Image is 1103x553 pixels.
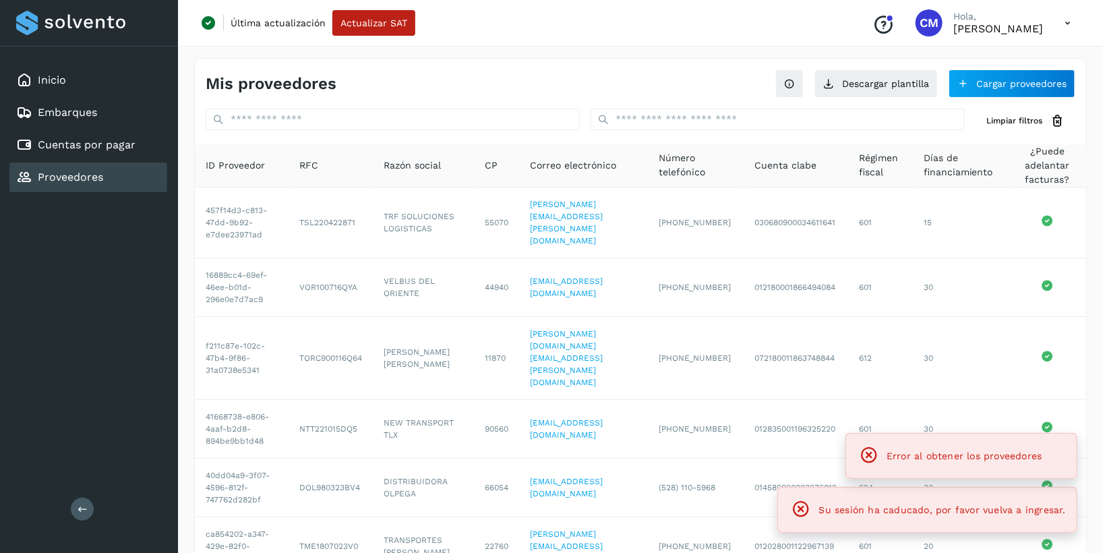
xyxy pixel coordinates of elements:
td: 15 [913,187,1009,258]
div: Inicio [9,65,167,95]
div: Embarques [9,98,167,127]
td: 90560 [474,400,519,459]
span: ¿Puede adelantar facturas? [1019,144,1075,187]
span: [PHONE_NUMBER] [659,353,732,363]
td: 11870 [474,317,519,400]
td: 457f14d3-c813-47dd-9b92-e7dee23971ad [195,187,289,258]
td: 612 [849,317,913,400]
td: 30 [913,400,1009,459]
td: DISTRIBUIDORA OLPEGA [373,459,474,517]
span: (528) 110-5968 [659,483,716,492]
td: 41668738-e806-4aaf-b2d8-894be9bb1d48 [195,400,289,459]
td: 30 [913,317,1009,400]
span: Días de financiamiento [924,151,998,179]
span: Cuenta clabe [755,158,817,173]
p: Cynthia Mendoza [953,22,1043,35]
span: Error al obtener los proveedores [887,450,1042,461]
span: CP [485,158,498,173]
p: Hola, [953,11,1043,22]
a: Inicio [38,74,66,86]
button: Limpiar filtros [976,109,1075,134]
td: 40dd04a9-3f07-4596-812f-747762d282bf [195,459,289,517]
a: Embarques [38,106,97,119]
td: 66054 [474,459,519,517]
td: 030680900034611641 [744,187,849,258]
a: [EMAIL_ADDRESS][DOMAIN_NAME] [530,418,603,440]
span: [PHONE_NUMBER] [659,542,732,551]
a: Cuentas por pagar [38,138,136,151]
a: [PERSON_NAME][EMAIL_ADDRESS][PERSON_NAME][DOMAIN_NAME] [530,200,603,245]
td: 012180001866494084 [744,258,849,317]
td: NEW TRANSPORT TLX [373,400,474,459]
a: [EMAIL_ADDRESS][DOMAIN_NAME] [530,276,603,298]
span: Correo electrónico [530,158,616,173]
td: 44940 [474,258,519,317]
span: Régimen fiscal [860,151,902,179]
a: [EMAIL_ADDRESS][DOMAIN_NAME] [530,477,603,498]
td: TRF SOLUCIONES LOGISTICAS [373,187,474,258]
td: 014580920003276812 [744,459,849,517]
div: Proveedores [9,163,167,192]
td: 012835001196325220 [744,400,849,459]
button: Cargar proveedores [949,69,1075,98]
div: Cuentas por pagar [9,130,167,160]
td: 601 [849,400,913,459]
td: TORC900116Q64 [289,317,373,400]
h4: Mis proveedores [206,74,336,94]
td: TSL220422871 [289,187,373,258]
button: Descargar plantilla [814,69,938,98]
td: [PERSON_NAME] [PERSON_NAME] [373,317,474,400]
td: DOL980323BV4 [289,459,373,517]
span: [PHONE_NUMBER] [659,283,732,292]
td: f211c87e-102c-47b4-9f86-31a0738e5341 [195,317,289,400]
span: Razón social [384,158,441,173]
button: Actualizar SAT [332,10,415,36]
td: NTT221015DQ5 [289,400,373,459]
td: 30 [913,258,1009,317]
span: ID Proveedor [206,158,265,173]
span: Limpiar filtros [986,115,1042,127]
span: Su sesión ha caducado, por favor vuelva a ingresar. [819,504,1066,515]
span: [PHONE_NUMBER] [659,218,732,227]
td: 16889cc4-69ef-46ee-b01d-296e0e7d7ac9 [195,258,289,317]
td: VOR100716QYA [289,258,373,317]
span: Número telefónico [659,151,734,179]
a: [PERSON_NAME][DOMAIN_NAME][EMAIL_ADDRESS][PERSON_NAME][DOMAIN_NAME] [530,329,603,387]
span: Actualizar SAT [340,18,407,28]
span: RFC [299,158,318,173]
p: Última actualización [231,17,326,29]
span: [PHONE_NUMBER] [659,424,732,434]
td: 072180011863748844 [744,317,849,400]
td: 601 [849,187,913,258]
td: 601 [849,258,913,317]
td: 55070 [474,187,519,258]
td: VELBUS DEL ORIENTE [373,258,474,317]
a: Proveedores [38,171,103,183]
